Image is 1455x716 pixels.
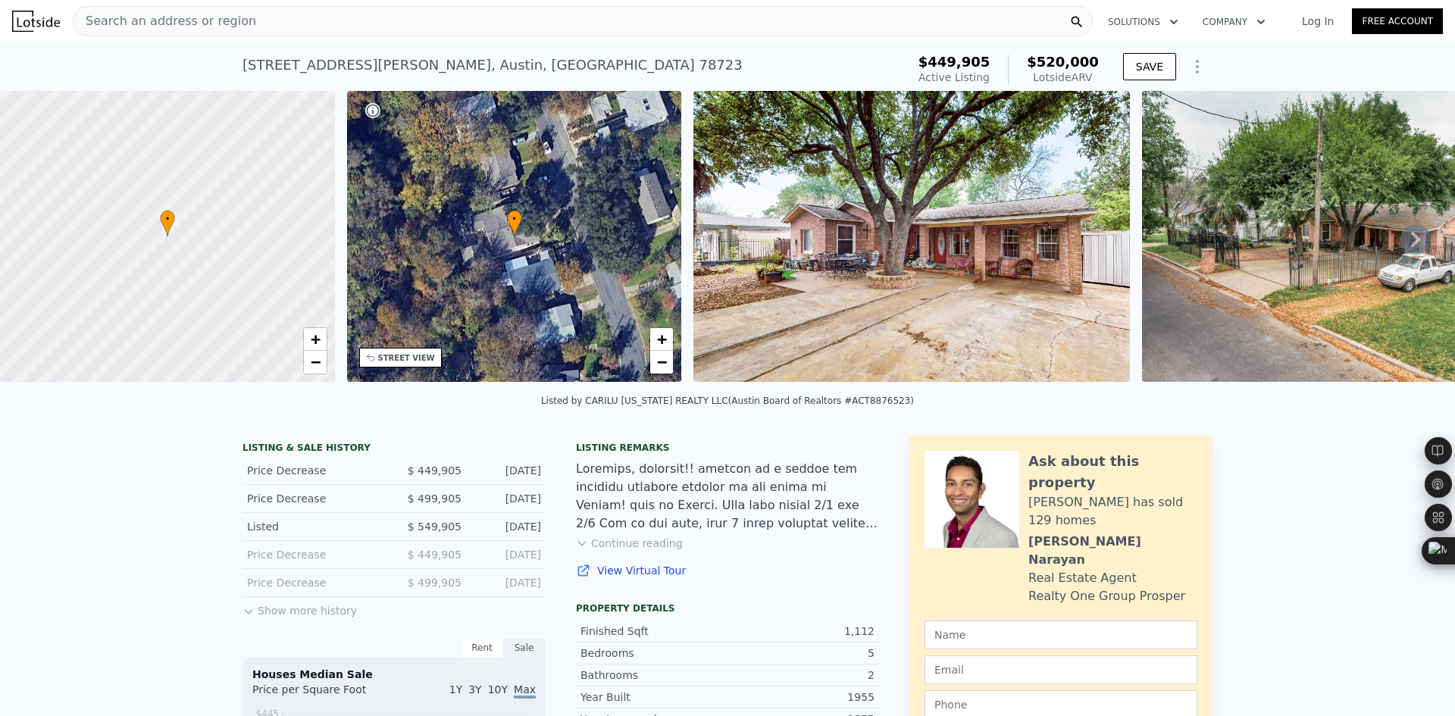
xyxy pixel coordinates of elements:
a: View Virtual Tour [576,563,879,578]
span: 1Y [449,683,462,696]
span: $449,905 [918,54,990,70]
div: Houses Median Sale [252,667,536,682]
img: Sale: 155190136 Parcel: 101785495 [693,91,1130,382]
div: 5 [727,646,875,661]
span: $520,000 [1027,54,1099,70]
div: Ask about this property [1028,451,1197,493]
div: [PERSON_NAME] has sold 129 homes [1028,493,1197,530]
span: 3Y [468,683,481,696]
span: Active Listing [918,71,990,83]
a: Zoom out [650,351,673,374]
div: • [507,210,522,236]
a: Log In [1284,14,1352,29]
div: Lotside ARV [1027,70,1099,85]
span: $ 449,905 [408,549,462,561]
div: Price per Square Foot [252,682,394,706]
button: Continue reading [576,536,683,551]
div: Realty One Group Prosper [1028,587,1185,605]
input: Email [925,655,1197,684]
input: Name [925,621,1197,649]
span: • [507,212,522,226]
span: Search an address or region [74,12,256,30]
button: Company [1191,8,1278,36]
button: SAVE [1123,53,1176,80]
span: 10Y [488,683,508,696]
span: + [657,330,667,349]
div: Price Decrease [247,575,382,590]
span: Max [514,683,536,699]
span: − [657,352,667,371]
span: • [160,212,175,226]
span: $ 499,905 [408,577,462,589]
div: Loremips, dolorsit!! ametcon ad e seddoe tem incididu utlabore etdolor ma ali enima mi Veniam! qu... [576,460,879,533]
div: Finished Sqft [580,624,727,639]
span: $ 499,905 [408,492,462,505]
span: − [310,352,320,371]
div: Real Estate Agent [1028,569,1137,587]
a: Zoom in [304,328,327,351]
div: [DATE] [474,547,541,562]
div: 1955 [727,689,875,705]
div: [PERSON_NAME] Narayan [1028,533,1197,569]
span: $ 449,905 [408,464,462,477]
img: Lotside [12,11,60,32]
button: Show Options [1182,52,1212,82]
div: Bathrooms [580,668,727,683]
div: Bedrooms [580,646,727,661]
div: Listed [247,519,382,534]
div: LISTING & SALE HISTORY [242,442,546,457]
div: [STREET_ADDRESS][PERSON_NAME] , Austin , [GEOGRAPHIC_DATA] 78723 [242,55,743,76]
div: STREET VIEW [378,352,435,364]
div: [DATE] [474,463,541,478]
div: Listing remarks [576,442,879,454]
div: 1,112 [727,624,875,639]
div: Rent [461,638,503,658]
button: Solutions [1096,8,1191,36]
div: Sale [503,638,546,658]
div: Property details [576,602,879,614]
div: [DATE] [474,491,541,506]
div: [DATE] [474,519,541,534]
div: 2 [727,668,875,683]
div: Price Decrease [247,491,382,506]
div: Year Built [580,689,727,705]
div: Listed by CARILU [US_STATE] REALTY LLC (Austin Board of Realtors #ACT8876523) [541,396,914,406]
a: Free Account [1352,8,1443,34]
div: • [160,210,175,236]
span: $ 549,905 [408,521,462,533]
div: Price Decrease [247,463,382,478]
div: [DATE] [474,575,541,590]
span: + [310,330,320,349]
a: Zoom out [304,351,327,374]
a: Zoom in [650,328,673,351]
button: Show more history [242,597,357,618]
div: Price Decrease [247,547,382,562]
